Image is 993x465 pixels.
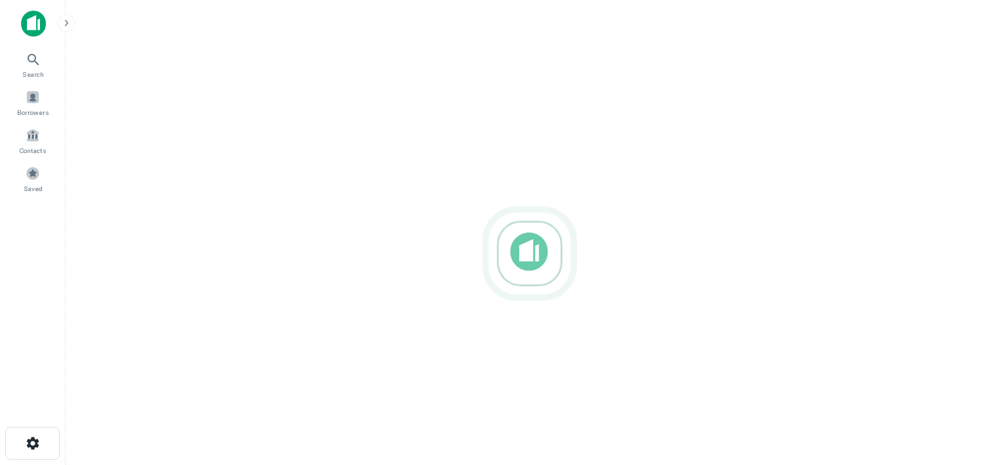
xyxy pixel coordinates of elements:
a: Borrowers [4,85,62,120]
a: Contacts [4,123,62,158]
span: Contacts [20,145,46,156]
a: Saved [4,161,62,196]
span: Search [22,69,44,79]
a: Search [4,47,62,82]
img: capitalize-icon.png [21,11,46,37]
span: Borrowers [17,107,49,118]
span: Saved [24,183,43,194]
